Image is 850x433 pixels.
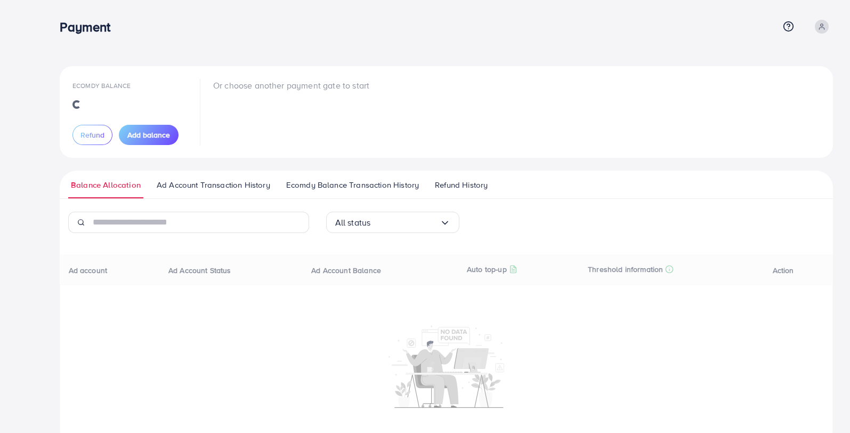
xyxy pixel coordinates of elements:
span: Balance Allocation [71,179,141,191]
button: Refund [72,125,112,145]
div: Search for option [326,212,459,233]
span: Refund [80,130,104,140]
p: Or choose another payment gate to start [213,79,369,92]
span: All status [335,214,371,231]
button: Add balance [119,125,179,145]
span: Refund History [435,179,488,191]
h3: Payment [60,19,119,35]
span: Add balance [127,130,170,140]
span: Ad Account Transaction History [157,179,270,191]
span: Ecomdy Balance [72,81,131,90]
span: Ecomdy Balance Transaction History [286,179,419,191]
input: Search for option [370,214,439,231]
